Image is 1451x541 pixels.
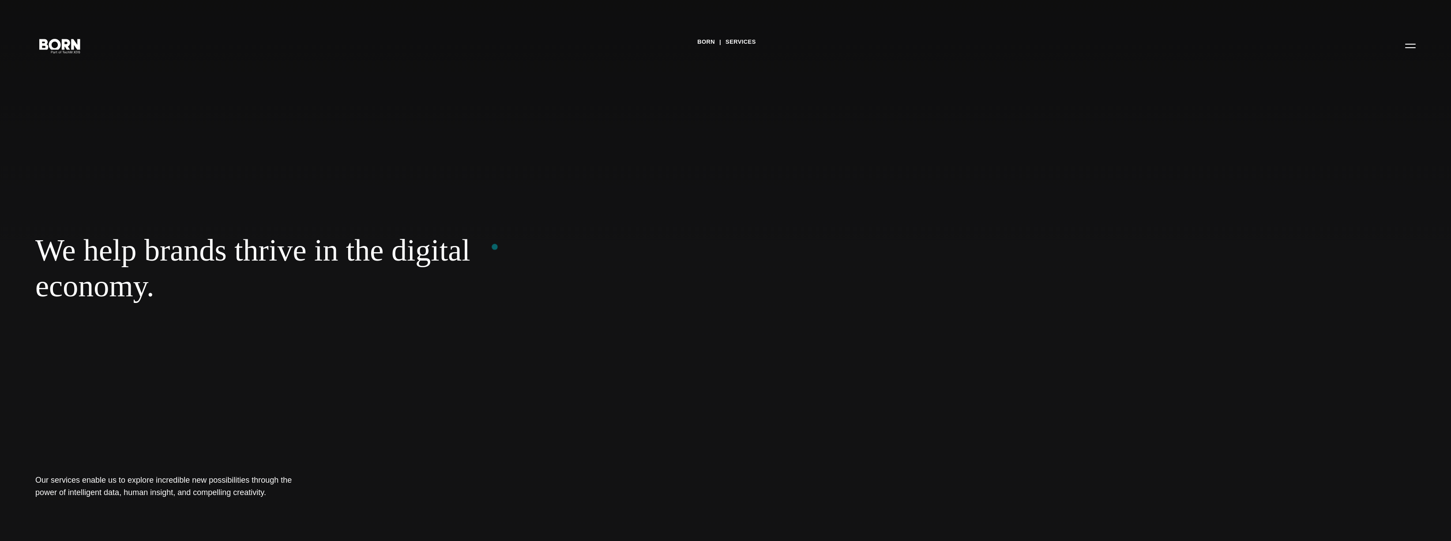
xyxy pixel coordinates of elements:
[725,35,756,49] a: Services
[35,474,300,499] h1: Our services enable us to explore incredible new possibilities through the power of intelligent d...
[35,232,538,269] span: We help brands thrive in the digital
[697,35,715,49] a: BORN
[1400,36,1421,55] button: Open
[35,268,538,304] span: economy.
